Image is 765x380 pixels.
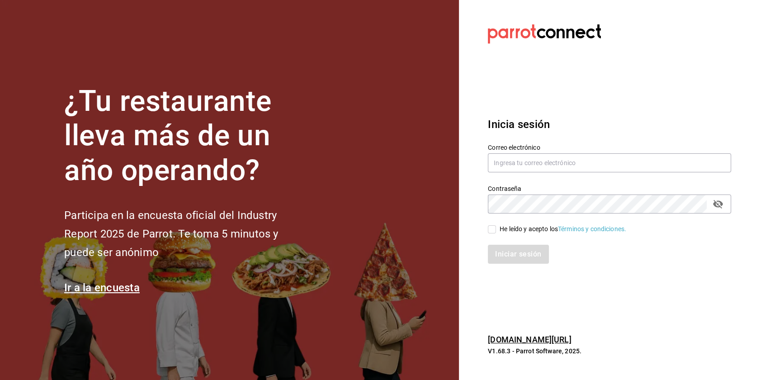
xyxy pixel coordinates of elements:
[488,185,731,191] label: Contraseña
[64,84,308,188] h1: ¿Tu restaurante lleva más de un año operando?
[488,153,731,172] input: Ingresa tu correo electrónico
[558,225,626,233] a: Términos y condiciones.
[500,224,626,234] div: He leído y acepto los
[488,116,731,133] h3: Inicia sesión
[710,196,726,212] button: passwordField
[64,206,308,261] h2: Participa en la encuesta oficial del Industry Report 2025 de Parrot. Te toma 5 minutos y puede se...
[488,335,571,344] a: [DOMAIN_NAME][URL]
[64,281,140,294] a: Ir a la encuesta
[488,347,731,356] p: V1.68.3 - Parrot Software, 2025.
[488,144,731,150] label: Correo electrónico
